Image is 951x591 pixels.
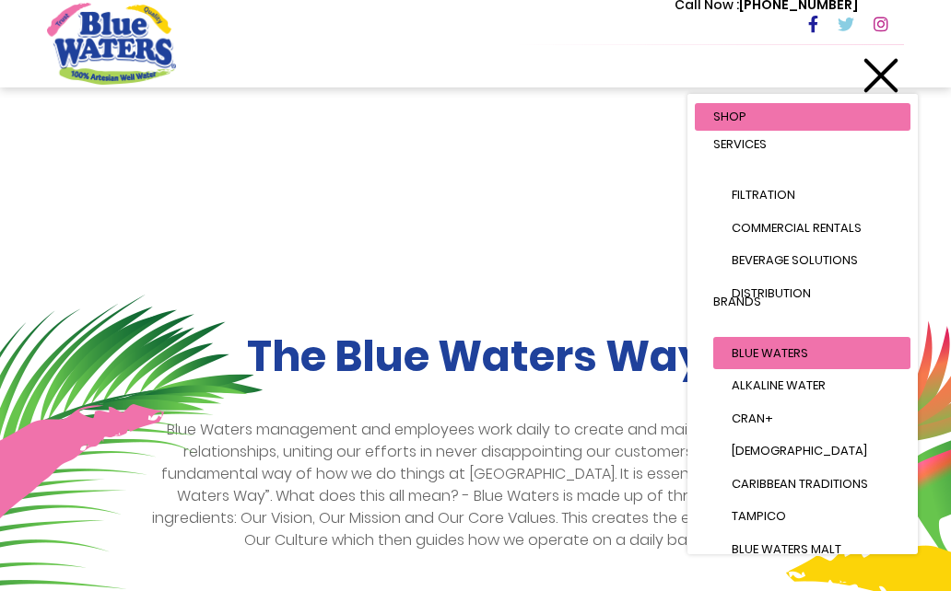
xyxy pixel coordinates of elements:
span: Shop [713,108,746,125]
p: Blue Waters management and employees work daily to create and maintain healthy relationships, uni... [142,419,810,551]
span: Blue Waters Malt [732,540,841,558]
h2: The Blue Waters Way [47,331,904,382]
span: Filtration [732,186,795,203]
span: Caribbean Traditions [732,475,868,492]
span: Beverage Solutions [732,251,858,269]
span: [DEMOGRAPHIC_DATA] [732,442,867,459]
span: Blue Waters [732,344,808,362]
span: Tampico [732,507,786,525]
span: Services [713,135,767,153]
span: Cran+ [732,410,773,427]
span: Alkaline Water [732,377,826,394]
a: store logo [47,3,176,84]
span: Commercial Rentals [732,219,862,237]
span: Distribution [732,284,811,302]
